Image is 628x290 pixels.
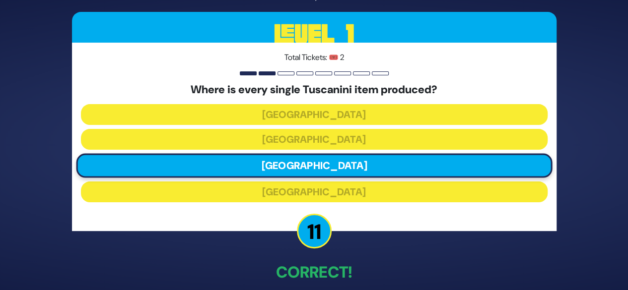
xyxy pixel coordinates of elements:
[81,104,548,125] button: [GEOGRAPHIC_DATA]
[72,260,557,284] p: Correct!
[81,129,548,150] button: [GEOGRAPHIC_DATA]
[81,83,548,96] h5: Where is every single Tuscanini item produced?
[72,12,557,57] h3: Level 1
[81,181,548,202] button: [GEOGRAPHIC_DATA]
[81,52,548,63] p: Total Tickets: 🎟️ 2
[297,214,332,248] p: 11
[76,154,552,178] button: [GEOGRAPHIC_DATA]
